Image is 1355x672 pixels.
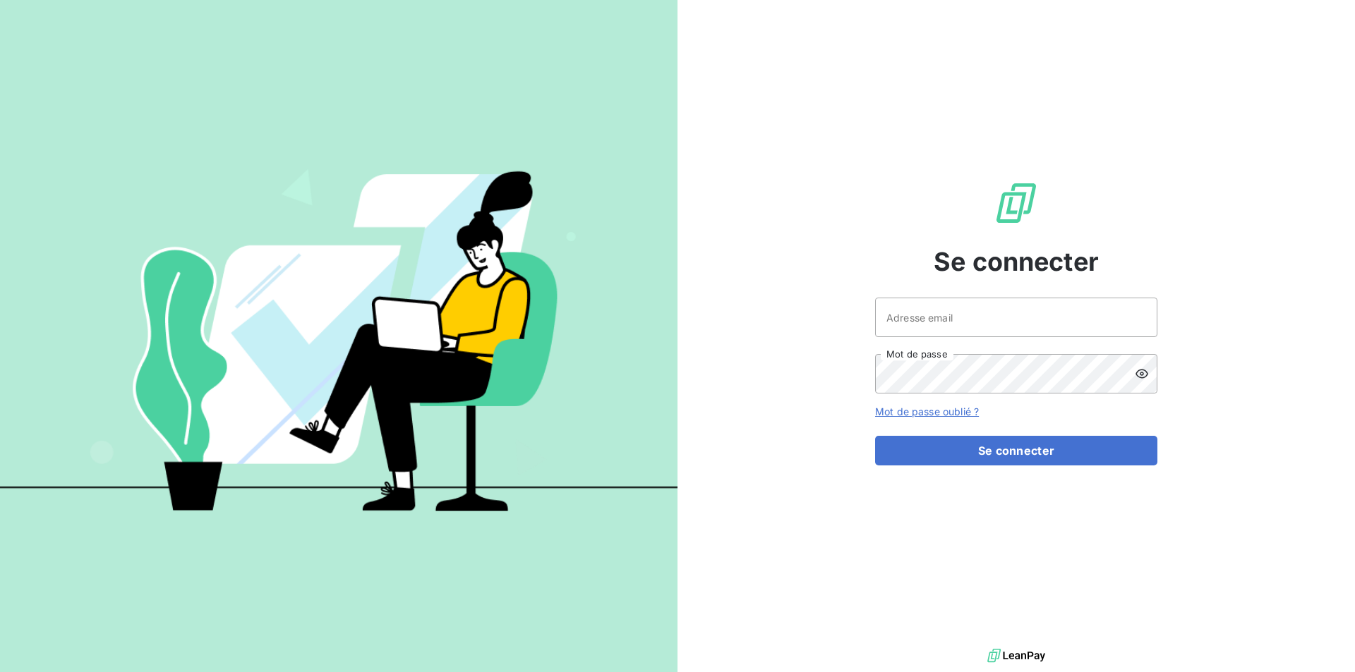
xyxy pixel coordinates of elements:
[875,298,1157,337] input: placeholder
[875,436,1157,465] button: Se connecter
[875,405,979,417] a: Mot de passe oublié ?
[934,243,1099,281] span: Se connecter
[987,645,1045,666] img: logo
[994,181,1039,226] img: Logo LeanPay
